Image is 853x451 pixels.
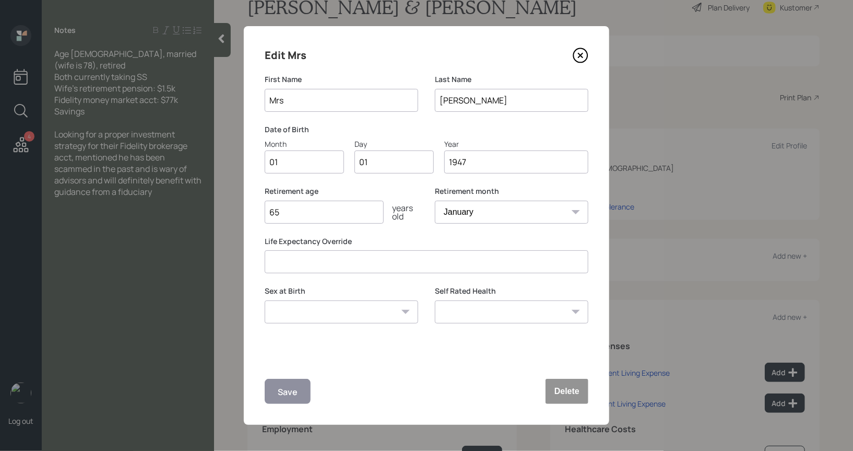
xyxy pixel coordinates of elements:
[265,74,418,85] label: First Name
[435,286,588,296] label: Self Rated Health
[435,74,588,85] label: Last Name
[278,385,298,399] div: Save
[265,379,311,404] button: Save
[265,286,418,296] label: Sex at Birth
[265,186,418,196] label: Retirement age
[444,138,588,149] div: Year
[265,151,344,174] input: Month
[265,47,306,64] h4: Edit Mrs
[265,124,588,135] label: Date of Birth
[546,379,588,404] button: Delete
[435,186,588,196] label: Retirement month
[384,204,418,221] div: years old
[354,138,434,149] div: Day
[265,236,588,247] label: Life Expectancy Override
[265,138,344,149] div: Month
[354,151,434,174] input: Day
[444,151,588,174] input: Year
